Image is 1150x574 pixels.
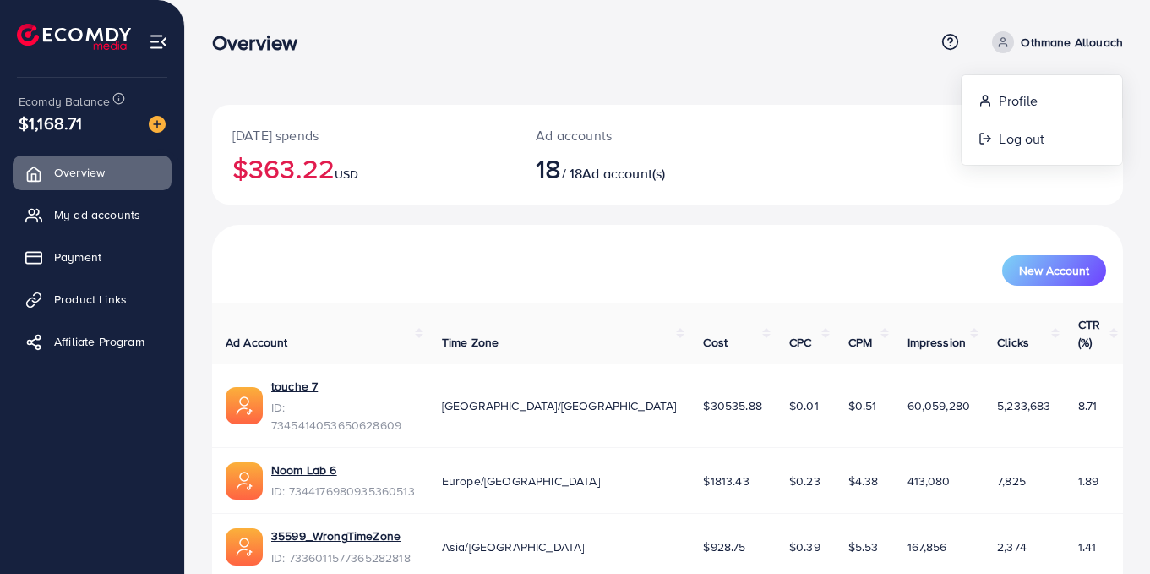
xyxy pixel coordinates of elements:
span: $0.01 [789,397,819,414]
span: CPC [789,334,811,351]
span: Payment [54,249,101,265]
span: CTR (%) [1078,316,1100,350]
span: CPM [848,334,872,351]
span: $4.38 [848,473,879,489]
button: New Account [1002,255,1106,286]
span: $1,168.71 [19,111,82,135]
span: $30535.88 [703,397,761,414]
span: USD [335,166,358,183]
span: Ad account(s) [582,164,665,183]
span: ID: 7345414053650628609 [271,399,415,434]
h2: $363.22 [232,152,495,184]
span: 5,233,683 [997,397,1050,414]
p: [DATE] spends [232,125,495,145]
span: 413,080 [907,473,951,489]
ul: Othmane Allouach [961,74,1123,166]
span: Impression [907,334,967,351]
span: Time Zone [442,334,499,351]
img: menu [149,32,168,52]
span: 167,856 [907,538,947,555]
span: 8.71 [1078,397,1098,414]
span: Ad Account [226,334,288,351]
a: Noom Lab 6 [271,462,337,478]
span: ID: 7344176980935360513 [271,483,415,500]
span: $5.53 [848,538,879,555]
span: ID: 7336011577365282818 [271,549,411,566]
a: Othmane Allouach [985,31,1123,53]
span: $1813.43 [703,473,749,489]
img: ic-ads-acc.e4c84228.svg [226,462,263,500]
span: 7,825 [997,473,1026,489]
span: 1.89 [1078,473,1099,489]
span: [GEOGRAPHIC_DATA]/[GEOGRAPHIC_DATA] [442,397,677,414]
img: image [149,116,166,133]
span: Log out [999,128,1044,149]
span: 18 [536,149,561,188]
span: Clicks [997,334,1029,351]
h2: / 18 [536,152,723,184]
a: Payment [13,240,172,274]
span: Product Links [54,291,127,308]
a: 35599_WrongTimeZone [271,528,401,544]
span: Ecomdy Balance [19,93,110,110]
iframe: Chat [1078,498,1137,561]
span: $0.39 [789,538,820,555]
span: Affiliate Program [54,333,144,350]
span: $928.75 [703,538,745,555]
span: New Account [1019,265,1089,276]
span: Asia/[GEOGRAPHIC_DATA] [442,538,585,555]
a: Affiliate Program [13,325,172,358]
img: logo [17,24,131,50]
h3: Overview [212,30,311,55]
p: Ad accounts [536,125,723,145]
a: My ad accounts [13,198,172,232]
a: Product Links [13,282,172,316]
p: Othmane Allouach [1021,32,1123,52]
span: $0.23 [789,473,820,489]
span: Cost [703,334,728,351]
a: touche 7 [271,378,318,395]
img: ic-ads-acc.e4c84228.svg [226,387,263,424]
span: 2,374 [997,538,1027,555]
span: Profile [999,90,1038,111]
a: Overview [13,156,172,189]
span: Europe/[GEOGRAPHIC_DATA] [442,473,600,489]
span: $0.51 [848,397,877,414]
img: ic-ads-acc.e4c84228.svg [226,528,263,566]
span: My ad accounts [54,206,140,223]
span: Overview [54,164,105,181]
span: 60,059,280 [907,397,971,414]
